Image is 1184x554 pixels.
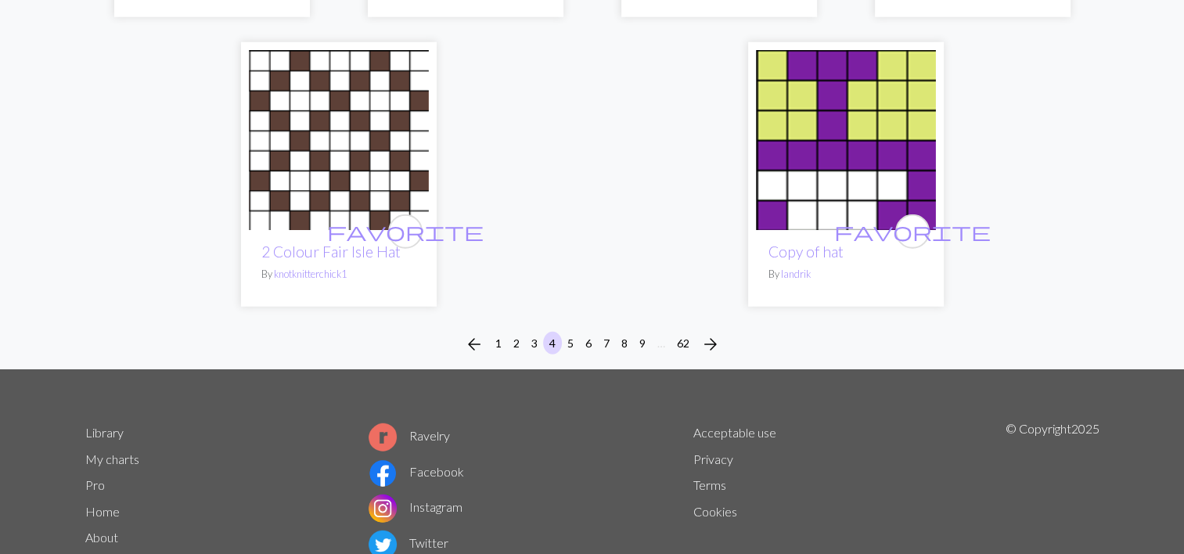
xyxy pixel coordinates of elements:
[693,477,726,492] a: Terms
[695,332,726,357] button: Next
[895,214,930,249] button: favourite
[369,428,450,443] a: Ravelry
[525,332,544,354] button: 3
[561,332,580,354] button: 5
[459,332,490,357] button: Previous
[465,333,484,355] span: arrow_back
[701,333,720,355] span: arrow_forward
[249,131,429,146] a: 2 Colour Fair Isle Hat
[327,216,484,247] i: favourite
[369,464,464,479] a: Facebook
[693,425,776,440] a: Acceptable use
[615,332,634,354] button: 8
[543,332,562,354] button: 4
[249,50,429,230] img: 2 Colour Fair Isle Hat
[671,332,696,354] button: 62
[369,499,462,514] a: Instagram
[834,219,991,243] span: favorite
[369,495,397,523] img: Instagram logo
[369,459,397,487] img: Facebook logo
[507,332,526,354] button: 2
[489,332,508,354] button: 1
[693,504,737,519] a: Cookies
[327,219,484,243] span: favorite
[85,477,105,492] a: Pro
[369,423,397,451] img: Ravelry logo
[579,332,598,354] button: 6
[768,243,844,261] a: Copy of hat
[85,530,118,545] a: About
[85,504,120,519] a: Home
[274,268,347,280] a: knotknitterchick1
[85,425,124,440] a: Library
[834,216,991,247] i: favourite
[261,267,416,282] p: By
[369,535,448,550] a: Twitter
[85,451,139,466] a: My charts
[465,335,484,354] i: Previous
[701,335,720,354] i: Next
[768,267,923,282] p: By
[756,131,936,146] a: hat
[781,268,811,280] a: landrik
[756,50,936,230] img: hat
[459,332,726,357] nav: Page navigation
[261,243,401,261] a: 2 Colour Fair Isle Hat
[388,214,423,249] button: favourite
[633,332,652,354] button: 9
[693,451,733,466] a: Privacy
[597,332,616,354] button: 7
